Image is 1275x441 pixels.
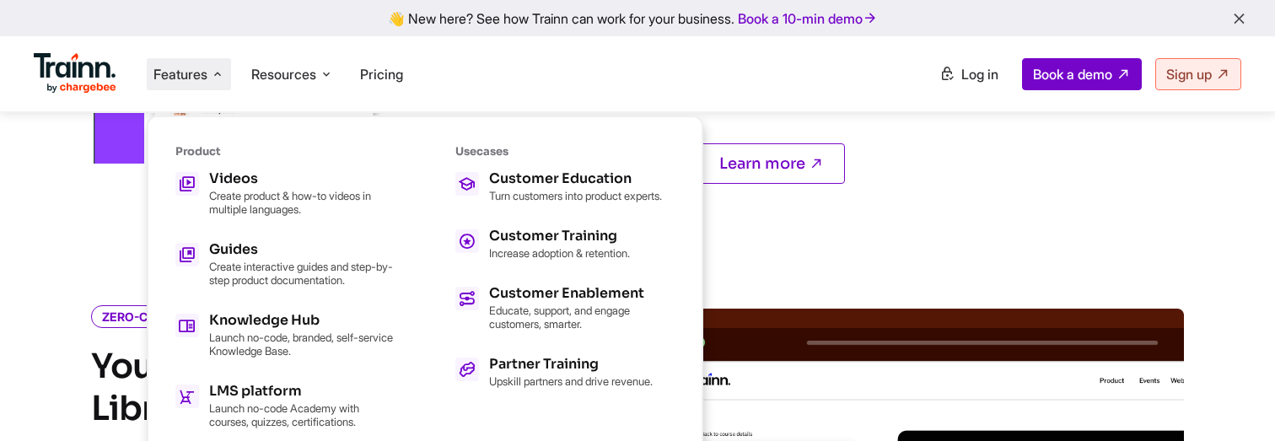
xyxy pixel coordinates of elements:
[209,172,395,186] div: Videos
[175,243,395,287] a: Guides Create interactive guides and step-by-step product documentation.
[455,287,675,331] a: Customer Enablement Educate, support, and engage customers, smarter.
[1022,58,1142,90] a: Book a demo
[251,65,316,83] span: Resources
[734,7,881,30] a: Book a 10-min demo
[489,246,630,260] p: Increase adoption & retention.
[10,10,1265,26] div: 👋 New here? See how Trainn can work for your business.
[961,66,998,83] span: Log in
[929,59,1009,89] a: Log in
[1033,66,1112,83] span: Book a demo
[153,65,207,83] span: Features
[1191,360,1275,441] iframe: Chat Widget
[209,243,395,256] div: Guides
[698,143,845,184] a: Learn more
[455,144,675,159] div: Usecases
[489,287,675,300] div: Customer Enablement
[489,358,653,371] div: Partner Training
[455,229,675,260] a: Customer Training Increase adoption & retention.
[175,144,395,159] div: Product
[489,172,662,186] div: Customer Education
[455,358,675,388] a: Partner Training Upskill partners and drive revenue.
[209,401,395,428] p: Launch no-code Academy with courses, quizzes, certifications.
[489,229,630,243] div: Customer Training
[1166,66,1212,83] span: Sign up
[209,385,395,398] div: LMS platform
[209,260,395,287] p: Create interactive guides and step-by-step product documentation.
[209,331,395,358] p: Launch no-code, branded, self-service Knowledge Base.
[175,314,395,358] a: Knowledge Hub Launch no-code, branded, self-service Knowledge Base.
[489,189,662,202] p: Turn customers into product experts.
[489,374,653,388] p: Upskill partners and drive revenue.
[175,172,395,216] a: Videos Create product & how-to videos in multiple languages.
[360,66,403,83] a: Pricing
[209,189,395,216] p: Create product & how-to videos in multiple languages.
[34,53,116,94] img: Trainn Logo
[175,385,395,428] a: LMS platform Launch no-code Academy with courses, quizzes, certifications.
[489,304,675,331] p: Educate, support, and engage customers, smarter.
[1155,58,1241,90] a: Sign up
[455,172,675,202] a: Customer Education Turn customers into product experts.
[91,305,246,328] i: ZERO-CODE ACADEMY
[209,314,395,327] div: Knowledge Hub
[91,346,496,430] h2: Your Customer Learning Library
